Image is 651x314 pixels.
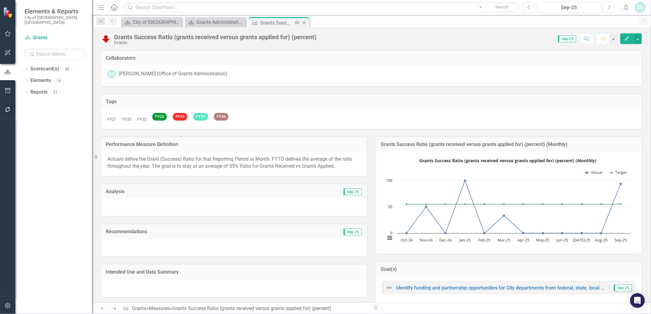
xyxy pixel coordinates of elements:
h3: Recommendations [106,229,283,234]
text: Nov-24 [420,237,433,243]
path: Dec-24, 55. Target. [444,203,447,206]
img: Below Plan [101,34,111,44]
path: May-25, 0. Actual. [542,232,544,234]
text: Target [615,170,627,175]
div: Grants Administration [196,18,245,26]
svg: Interactive chart [382,156,634,248]
text: 0 [390,230,392,236]
text: Apr-25 [517,237,529,243]
text: Jun-25 [556,237,568,243]
span: FY24 [173,113,187,121]
path: Apr-25, 0. Actual. [522,232,525,234]
div: DG [107,70,116,78]
path: Aug-25, 55. Target. [600,203,603,206]
div: Grants Success Ratio (grants received versus grants applied for) (percent) [172,305,331,311]
div: 21 [51,90,60,95]
input: Search Below... [25,49,86,59]
h3: Performance Measure Definition [106,142,362,147]
button: View chart menu, Grants Success Ratio (grants received versus grants applied for) (percent) (Mont... [385,234,394,242]
path: Mar-25, 55. Target. [503,203,505,206]
a: Reports [30,89,48,96]
path: Jan-25, 55. Target. [464,203,466,206]
div: City of [GEOGRAPHIC_DATA] [133,18,181,26]
span: Sep-25 [558,36,576,42]
path: Jul-25, 0. Actual. [581,232,583,234]
path: Mar-25, 33.33. Actual. [503,215,505,217]
path: Aug-25, 0. Actual. [600,232,603,234]
input: Search ClearPoint... [124,2,519,13]
div: 38 [62,66,72,72]
path: Jun-25, 0. Actual. [561,232,564,234]
path: Oct-24, 55. Target. [405,203,408,206]
text: Sep-25 [615,237,627,243]
div: Sep-25 [539,4,600,11]
span: Sep-25 [344,229,362,235]
div: » » [123,305,367,312]
path: Jun-25, 55. Target. [561,203,564,206]
img: ClearPoint Strategy [3,7,14,17]
span: FY25 [193,113,208,121]
path: May-25, 55. Target. [542,203,544,206]
small: City of [GEOGRAPHIC_DATA], [GEOGRAPHIC_DATA] [25,15,86,25]
path: Sep-25, 55. Target. [620,203,622,206]
span: FY21 [107,117,116,121]
a: City of [GEOGRAPHIC_DATA] [123,18,181,26]
button: DG [635,2,646,13]
path: Nov-24, 55. Target. [425,203,428,206]
a: Elements [30,77,51,84]
text: Oct-24 [401,237,413,243]
text: Mar-25 [497,237,510,243]
path: Nov-24, 50. Actual. [425,206,428,208]
span: FY22 [137,117,146,121]
button: Search [487,3,517,12]
button: Show Target [609,170,628,175]
div: Grants Success Ratio (grants received versus grants applied for) (percent) [260,19,293,27]
text: May-25 [536,237,550,243]
h3: Grants Success Ratio (grants received versus grants applied for) (percent) (Monthly) [381,142,637,147]
span: FY20 [122,117,131,121]
div: Grants Success Ratio (grants received versus grants applied for) (percent) (Monthly). Highcharts ... [382,156,636,248]
text: Grants Success Ratio (grants received versus grants applied for) (percent) (Monthly) [419,158,596,163]
span: Sep-25 [614,285,632,291]
text: Actual [591,170,602,175]
path: Oct-24, 0. Actual. [405,232,408,234]
span: Sep-25 [344,189,362,195]
span: FY23 [152,113,167,121]
path: Feb-25, 0. Actual. [483,232,486,234]
button: Sep-25 [537,2,602,13]
h3: Goal(s) [381,267,637,272]
div: [PERSON_NAME] (Office of Grants Administration) [119,70,227,77]
text: 100 [386,178,392,183]
img: Not Defined [386,284,393,291]
button: Show Actual [585,170,603,175]
path: Sep-25, 93.75. Actual. [620,183,622,185]
div: Grants Success Ratio (grants received versus grants applied for) (percent) [114,34,317,40]
path: Dec-24, 0. Actual. [444,232,447,234]
text: Aug-25 [595,237,607,243]
text: [DATE]-25 [573,237,591,243]
div: 16 [54,78,64,83]
text: Dec-24 [440,237,452,243]
span: Search [495,5,508,9]
a: Measures [149,305,170,311]
h3: Analysis [106,189,234,194]
a: Grants [25,34,86,41]
p: Actuals define the Grant (Success) Ratio for that Reporting Period or Month. FYTD defines the ave... [107,156,361,170]
h3: Tags [106,99,637,104]
path: Feb-25, 55. Target. [483,203,486,206]
span: FY26 [214,113,228,121]
a: Grants Administration [186,18,245,26]
path: Apr-25, 55. Target. [522,203,525,206]
text: Jan-25 [459,237,470,243]
h3: Collaborators [106,55,637,61]
a: Scorecard(s) [30,65,59,73]
span: Elements & Reports [25,8,86,15]
h3: Intended Use and Data Summary [106,269,362,275]
div: Grants [114,40,317,45]
text: 50 [388,204,392,209]
text: Feb-25 [478,237,491,243]
div: Open Intercom Messenger [630,293,645,308]
path: Jan-25, 100. Actual. [464,179,466,182]
path: Jul-25, 55. Target. [581,203,583,206]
